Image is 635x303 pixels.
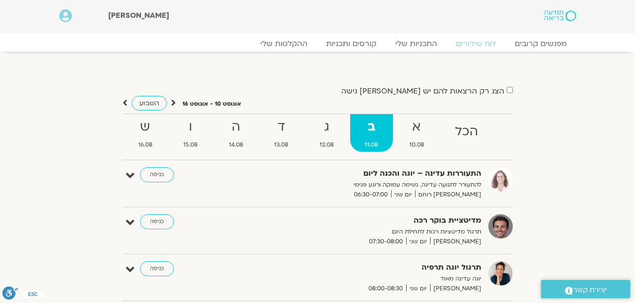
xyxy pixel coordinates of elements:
[251,261,481,274] strong: תרגול יוגה תרפיה
[124,114,167,152] a: ש16.08
[447,39,505,48] a: לוח שידורים
[140,261,174,276] a: כניסה
[169,114,212,152] a: ו15.08
[541,280,630,298] a: יצירת קשר
[140,214,174,229] a: כניסה
[505,39,576,48] a: מפגשים קרובים
[395,140,439,150] span: 10.08
[251,39,317,48] a: ההקלטות שלי
[317,39,386,48] a: קורסים ותכניות
[391,190,415,200] span: יום שני
[214,114,258,152] a: ה14.08
[430,237,481,247] span: [PERSON_NAME]
[259,114,303,152] a: ד13.08
[259,140,303,150] span: 13.08
[305,117,349,138] strong: ג
[440,114,493,152] a: הכל
[251,180,481,190] p: להתעורר לתנועה עדינה, נשימה עמוקה ורוגע פנימי
[139,99,159,108] span: השבוע
[406,284,430,294] span: יום שני
[259,117,303,138] strong: ד
[182,99,241,109] p: אוגוסט 10 - אוגוסט 16
[305,114,349,152] a: ג12.08
[124,117,167,138] strong: ש
[59,39,576,48] nav: Menu
[440,121,493,142] strong: הכל
[169,140,212,150] span: 15.08
[341,87,504,95] label: הצג רק הרצאות להם יש [PERSON_NAME] גישה
[251,167,481,180] strong: התעוררות עדינה – יוגה והכנה ליום
[140,167,174,182] a: כניסה
[395,114,439,152] a: א10.08
[108,10,169,21] span: [PERSON_NAME]
[415,190,481,200] span: [PERSON_NAME] רוחם
[365,284,406,294] span: 08:00-08:30
[305,140,349,150] span: 12.08
[251,214,481,227] strong: מדיטציית בוקר רכה
[573,284,607,296] span: יצירת קשר
[430,284,481,294] span: [PERSON_NAME]
[251,227,481,237] p: תרגול מדיטציות רכות לתחילת היום
[351,190,391,200] span: 06:30-07:00
[169,117,212,138] strong: ו
[366,237,406,247] span: 07:30-08:00
[395,117,439,138] strong: א
[350,114,393,152] a: ב11.08
[132,96,167,110] a: השבוע
[386,39,447,48] a: התכניות שלי
[251,274,481,284] p: יוגה עדינה מאוד
[406,237,430,247] span: יום שני
[214,117,258,138] strong: ה
[214,140,258,150] span: 14.08
[350,117,393,138] strong: ב
[124,140,167,150] span: 16.08
[350,140,393,150] span: 11.08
